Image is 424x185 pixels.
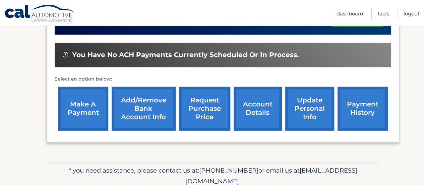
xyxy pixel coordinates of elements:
[378,8,389,19] a: FAQ's
[72,51,299,59] span: You have no ACH payments currently scheduled or in process.
[337,8,363,19] a: Dashboard
[285,87,334,131] a: update personal info
[338,87,388,131] a: payment history
[404,8,420,19] a: Logout
[58,87,108,131] a: make a payment
[199,167,258,174] span: [PHONE_NUMBER]
[112,87,176,131] a: Add/Remove bank account info
[63,52,68,57] img: alert-white.svg
[179,87,230,131] a: request purchase price
[4,4,75,24] a: Cal Automotive
[55,75,391,83] p: Select an option below:
[234,87,282,131] a: account details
